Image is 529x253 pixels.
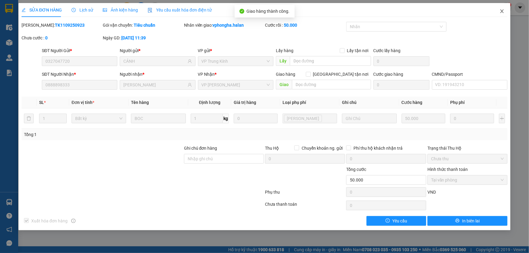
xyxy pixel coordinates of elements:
[198,47,273,54] div: VP gửi
[22,8,62,12] span: SỬA ĐƠN HÀNG
[42,71,117,78] div: SĐT Người Nhận
[373,72,403,77] label: Cước giao hàng
[123,58,186,65] input: Tên người gửi
[239,9,244,14] span: check-circle
[202,80,270,89] span: VP Hồng Hà
[103,8,138,12] span: Ảnh kiện hàng
[223,114,229,123] span: kg
[265,146,279,151] span: Thu Hộ
[450,100,465,105] span: Phụ phí
[55,23,85,28] b: TK1109250923
[103,35,183,41] div: Ngày GD:
[71,219,75,223] span: info-circle
[499,114,505,123] button: plus
[103,8,107,12] span: picture
[284,115,322,122] span: Lưu kho
[24,114,34,123] button: delete
[22,8,26,12] span: edit
[184,146,217,151] label: Ghi chú đơn hàng
[462,218,480,224] span: In biên lai
[367,216,426,226] button: exclamation-circleYêu cầu
[427,190,436,195] span: VND
[402,100,423,105] span: Cước hàng
[265,189,346,199] div: Phụ thu
[198,72,215,77] span: VP Nhận
[72,100,94,105] span: Đơn vị tính
[247,9,290,14] span: Giao hàng thành công.
[8,41,118,51] b: GỬI : VP 47 [PERSON_NAME]
[120,71,195,78] div: Người nhận
[494,3,511,20] button: Close
[120,47,195,54] div: Người gửi
[276,56,290,66] span: Lấy
[287,115,319,122] span: [PERSON_NAME]
[131,100,149,105] span: Tên hàng
[188,83,192,87] span: user
[75,114,122,123] span: Bất kỳ
[22,22,102,28] div: [PERSON_NAME]:
[311,71,371,78] span: [GEOGRAPHIC_DATA] tận nơi
[284,23,297,28] b: 50.000
[234,114,278,123] input: 0
[131,114,186,123] input: VD: Bàn, Ghế
[24,131,204,138] div: Tổng: 1
[234,100,256,105] span: Giá trị hàng
[500,9,504,14] span: close
[351,145,405,151] span: Phí thu hộ khách nhận trả
[72,8,93,12] span: Lịch sử
[373,80,430,90] input: Cước giao hàng
[22,35,102,41] div: Chưa cước :
[280,97,340,108] th: Loại phụ phí
[340,97,399,108] th: Ghi chú
[72,8,76,12] span: clock-circle
[402,114,446,123] input: 0
[148,8,152,13] img: icon
[342,114,397,123] input: Ghi Chú
[184,22,264,28] div: Nhân viên giao:
[202,57,270,66] span: VP Trung Kính
[8,8,53,38] img: logo.jpg
[276,48,293,53] span: Lấy hàng
[39,100,44,105] span: SL
[373,56,430,66] input: Cước lấy hàng
[45,35,48,40] b: 0
[188,59,192,63] span: user
[292,80,371,89] input: Dọc đường
[199,100,220,105] span: Định lượng
[184,154,264,164] input: Ghi chú đơn hàng
[265,22,345,28] div: Cước rồi :
[386,218,390,223] span: exclamation-circle
[134,23,155,28] b: Tiêu chuẩn
[57,15,253,22] li: 271 - [PERSON_NAME] - [GEOGRAPHIC_DATA] - [GEOGRAPHIC_DATA]
[148,8,212,12] span: Yêu cầu xuất hóa đơn điện tử
[121,35,146,40] b: [DATE] 11:39
[276,72,295,77] span: Giao hàng
[276,80,292,89] span: Giao
[427,216,507,226] button: printerIn biên lai
[213,23,244,28] b: vphongha.halan
[103,22,183,28] div: Gói vận chuyển:
[455,218,460,223] span: printer
[42,47,117,54] div: SĐT Người Gửi
[432,71,507,78] div: CMND/Passport
[345,47,371,54] span: Lấy tận nơi
[431,154,504,163] span: Chưa thu
[346,167,366,172] span: Tổng cước
[265,201,346,211] div: Chưa thanh toán
[29,218,70,224] span: Xuất hóa đơn hàng
[373,48,401,53] label: Cước lấy hàng
[392,218,407,224] span: Yêu cầu
[431,175,504,185] span: Tại văn phòng
[427,167,468,172] label: Hình thức thanh toán
[427,145,507,151] div: Trạng thái Thu Hộ
[299,145,345,151] span: Chuyển khoản ng. gửi
[290,56,371,66] input: Dọc đường
[123,82,186,88] input: Tên người nhận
